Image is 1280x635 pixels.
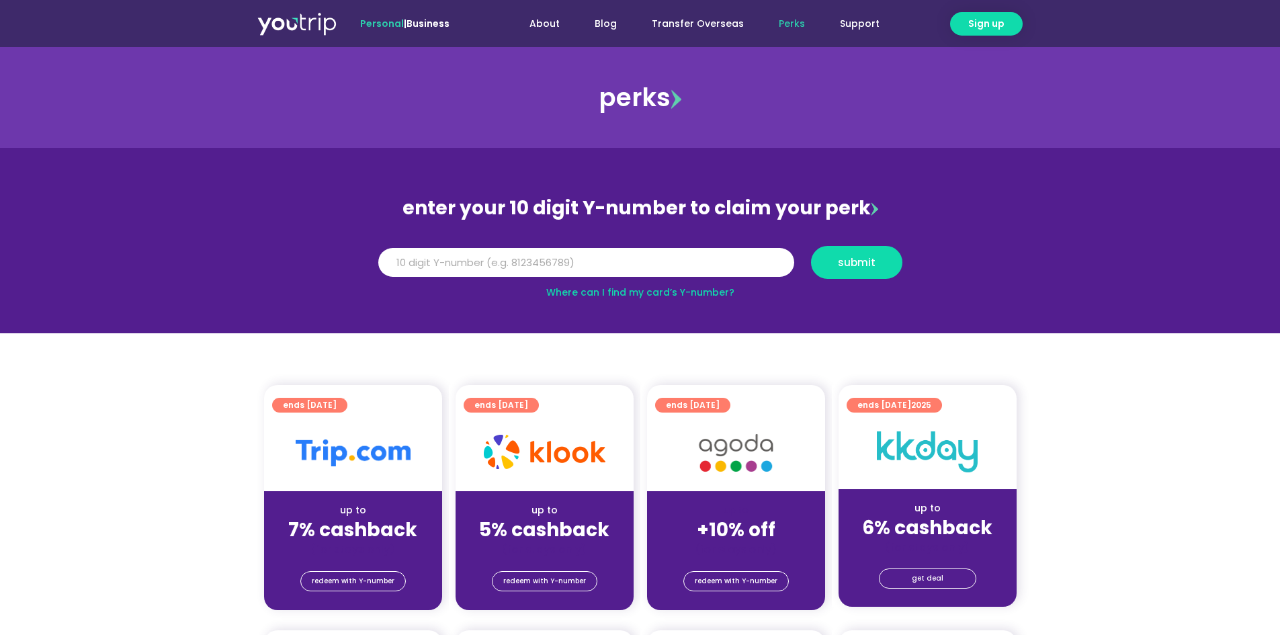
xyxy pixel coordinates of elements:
a: ends [DATE] [272,398,347,413]
span: ends [DATE] [474,398,528,413]
nav: Menu [486,11,897,36]
a: ends [DATE]2025 [847,398,942,413]
a: Transfer Overseas [634,11,761,36]
div: (for stays only) [466,542,623,556]
a: About [512,11,577,36]
a: get deal [879,568,976,589]
a: redeem with Y-number [683,571,789,591]
a: Sign up [950,12,1023,36]
span: ends [DATE] [857,398,931,413]
div: up to [466,503,623,517]
a: redeem with Y-number [492,571,597,591]
button: submit [811,246,902,279]
div: up to [275,503,431,517]
strong: 6% cashback [862,515,992,541]
a: Blog [577,11,634,36]
strong: 7% cashback [288,517,417,543]
a: Support [822,11,897,36]
span: Sign up [968,17,1005,31]
div: (for stays only) [275,542,431,556]
span: 2025 [911,399,931,411]
span: submit [838,257,876,267]
span: Personal [360,17,404,30]
div: (for stays only) [658,542,814,556]
span: ends [DATE] [283,398,337,413]
div: enter your 10 digit Y-number to claim your perk [372,191,909,226]
span: redeem with Y-number [503,572,586,591]
a: ends [DATE] [464,398,539,413]
a: redeem with Y-number [300,571,406,591]
div: up to [849,501,1006,515]
form: Y Number [378,246,902,289]
span: redeem with Y-number [695,572,777,591]
span: ends [DATE] [666,398,720,413]
span: redeem with Y-number [312,572,394,591]
a: Business [407,17,450,30]
span: get deal [912,569,943,588]
div: (for stays only) [849,540,1006,554]
a: ends [DATE] [655,398,730,413]
span: up to [724,503,749,517]
strong: +10% off [697,517,775,543]
span: | [360,17,450,30]
a: Perks [761,11,822,36]
input: 10 digit Y-number (e.g. 8123456789) [378,248,794,278]
a: Where can I find my card’s Y-number? [546,286,734,299]
strong: 5% cashback [479,517,609,543]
